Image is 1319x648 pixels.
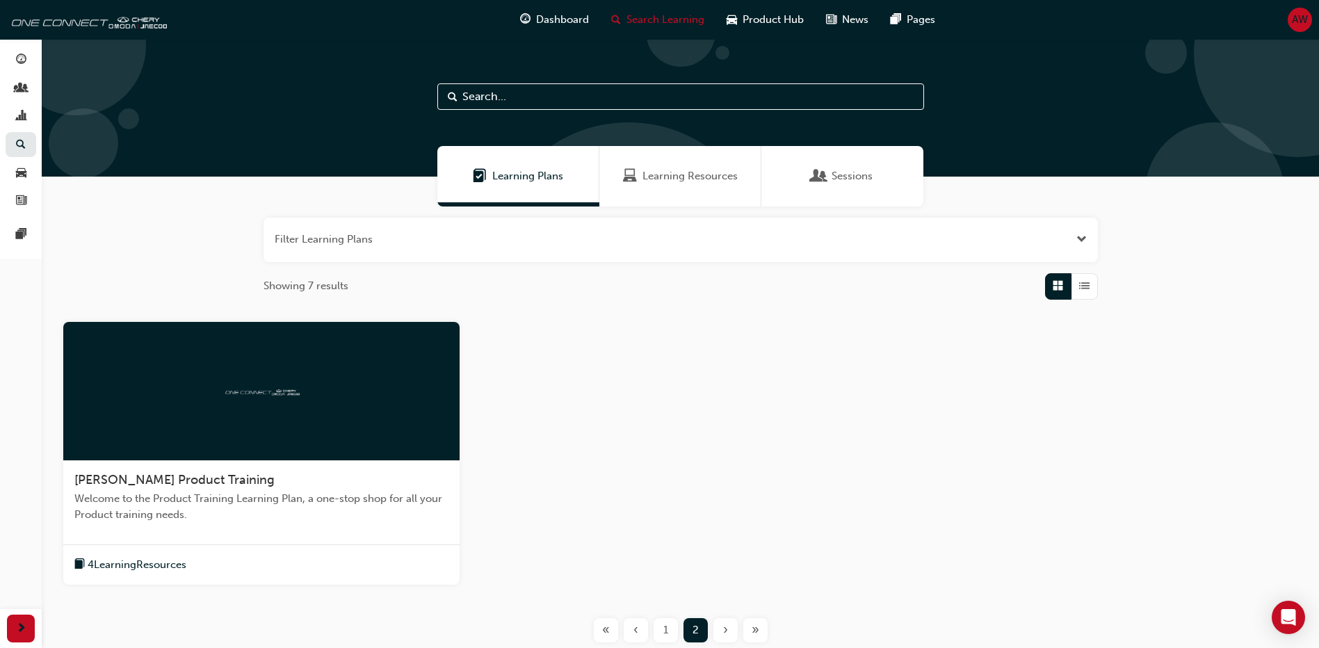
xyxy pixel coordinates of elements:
button: First page [591,618,621,642]
button: Page 1 [651,618,681,642]
a: Learning ResourcesLearning Resources [599,146,761,206]
span: Learning Plans [492,168,563,184]
button: Last page [741,618,770,642]
span: search-icon [16,139,26,152]
span: Sessions [832,168,873,184]
img: oneconnect [223,384,300,397]
span: book-icon [74,556,85,574]
span: « [602,622,610,638]
a: guage-iconDashboard [509,6,600,34]
span: guage-icon [520,11,531,29]
span: pages-icon [891,11,901,29]
span: Grid [1053,278,1063,294]
span: news-icon [826,11,836,29]
div: Open Intercom Messenger [1272,601,1305,634]
input: Search... [437,83,924,110]
button: book-icon4LearningResources [74,556,186,574]
span: » [752,622,759,638]
span: news-icon [16,195,26,208]
span: Sessions [812,168,826,184]
span: Product Hub [743,12,804,28]
span: Learning Resources [623,168,637,184]
span: Learning Resources [642,168,738,184]
span: News [842,12,868,28]
span: chart-icon [16,111,26,123]
span: car-icon [727,11,737,29]
button: Open the filter [1076,232,1087,248]
span: next-icon [16,620,26,638]
img: oneconnect [7,6,167,33]
span: ‹ [633,622,638,638]
span: List [1079,278,1090,294]
span: Showing 7 results [264,278,348,294]
span: [PERSON_NAME] Product Training [74,472,275,487]
span: Welcome to the Product Training Learning Plan, a one-stop shop for all your Product training needs. [74,491,448,522]
a: Learning PlansLearning Plans [437,146,599,206]
span: pages-icon [16,229,26,241]
span: Dashboard [536,12,589,28]
span: Learning Plans [473,168,487,184]
button: AW [1288,8,1312,32]
button: Page 2 [681,618,711,642]
a: search-iconSearch Learning [600,6,715,34]
span: 4 Learning Resources [88,557,186,573]
span: Pages [907,12,935,28]
span: car-icon [16,167,26,179]
button: Next page [711,618,741,642]
a: pages-iconPages [880,6,946,34]
span: search-icon [611,11,621,29]
span: AW [1292,12,1308,28]
span: guage-icon [16,54,26,67]
a: oneconnect[PERSON_NAME] Product TrainingWelcome to the Product Training Learning Plan, a one-stop... [63,322,460,585]
span: 1 [663,622,668,638]
span: › [723,622,728,638]
a: news-iconNews [815,6,880,34]
button: Previous page [621,618,651,642]
span: 2 [693,622,699,638]
span: Search [448,89,458,105]
a: SessionsSessions [761,146,923,206]
a: car-iconProduct Hub [715,6,815,34]
span: Search Learning [626,12,704,28]
span: people-icon [16,83,26,95]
